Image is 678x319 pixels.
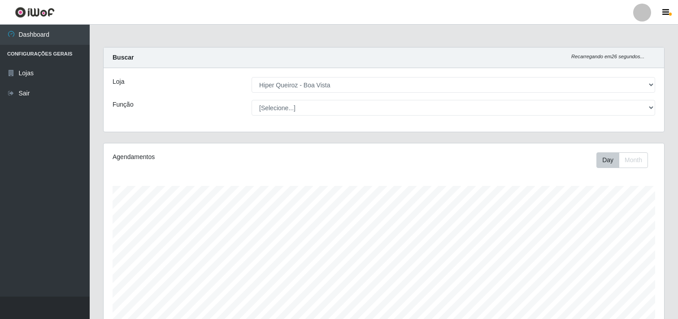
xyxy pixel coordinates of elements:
i: Recarregando em 26 segundos... [571,54,644,59]
div: First group [596,152,648,168]
button: Month [619,152,648,168]
button: Day [596,152,619,168]
div: Toolbar with button groups [596,152,655,168]
div: Agendamentos [113,152,331,162]
img: CoreUI Logo [15,7,55,18]
strong: Buscar [113,54,134,61]
label: Função [113,100,134,109]
label: Loja [113,77,124,86]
